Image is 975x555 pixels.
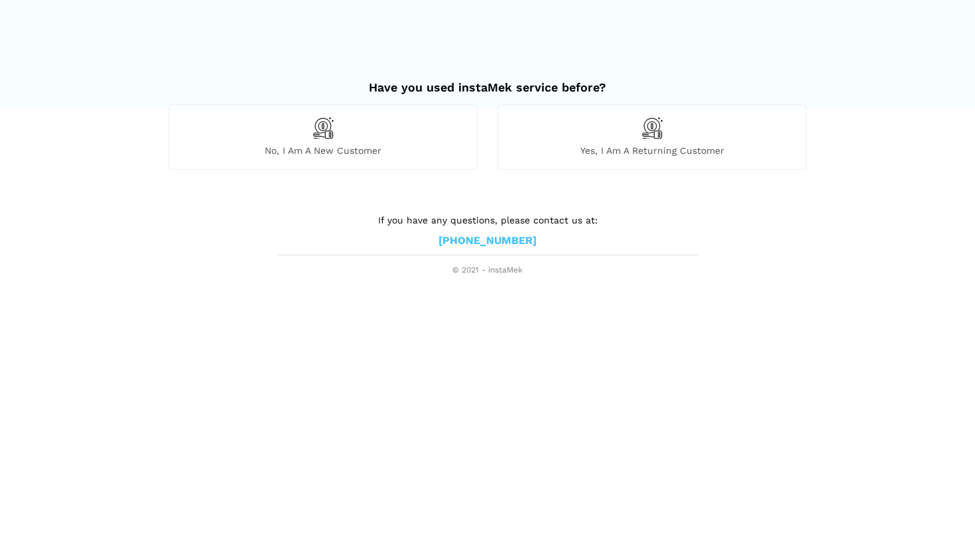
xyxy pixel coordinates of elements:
span: Yes, I am a returning customer [498,145,806,156]
h2: Have you used instaMek service before? [168,67,807,95]
p: If you have any questions, please contact us at: [279,213,696,227]
span: No, I am a new customer [169,145,477,156]
span: © 2021 - instaMek [279,265,696,276]
a: [PHONE_NUMBER] [438,234,537,248]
